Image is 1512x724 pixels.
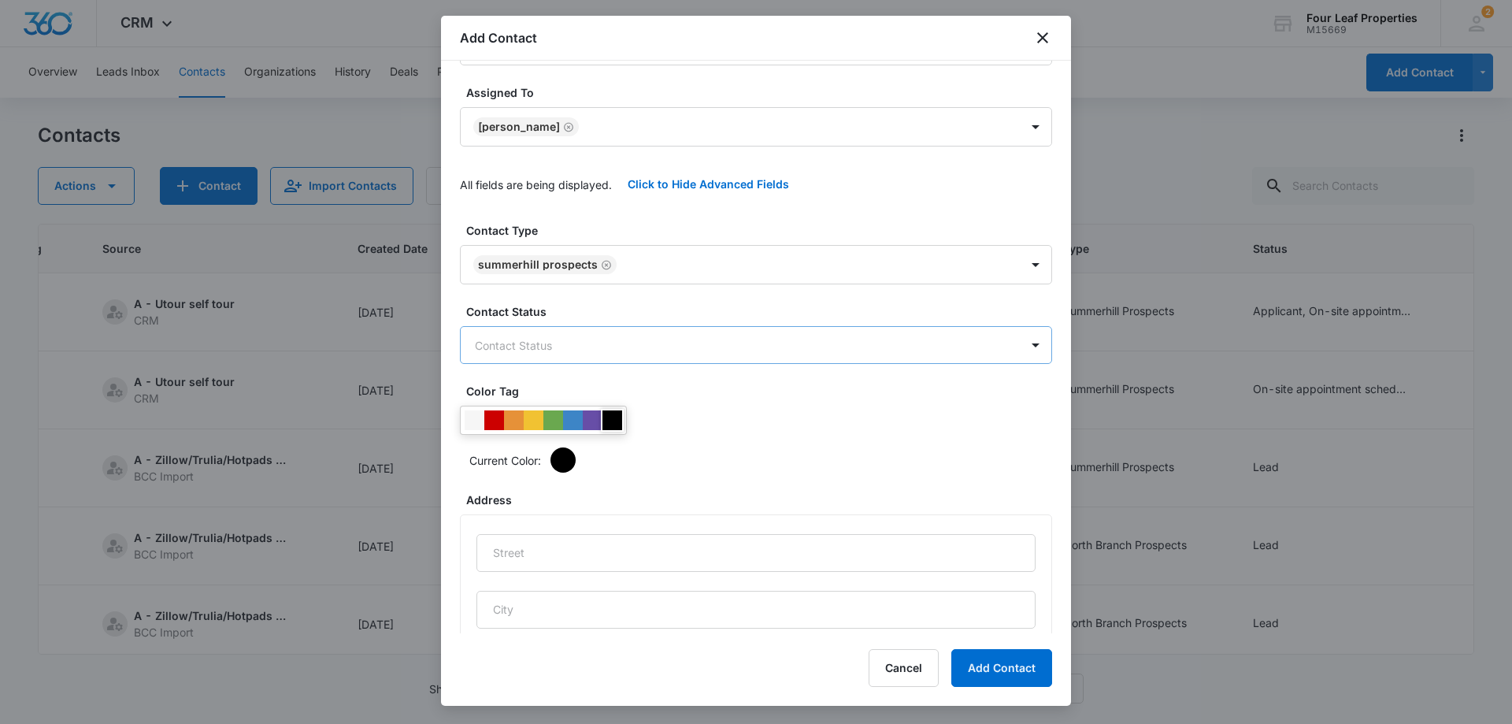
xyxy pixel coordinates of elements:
button: Click to Hide Advanced Fields [612,165,805,203]
div: Remove Kelly Mursch [560,121,574,132]
div: #e69138 [504,410,524,430]
label: Color Tag [466,383,1058,399]
label: Assigned To [466,84,1058,101]
button: close [1033,28,1052,47]
div: Summerhill Prospects [478,259,598,270]
div: #674ea7 [583,410,602,430]
div: #3d85c6 [563,410,583,430]
div: [PERSON_NAME] [478,121,560,132]
label: Contact Status [466,303,1058,320]
h1: Add Contact [460,28,537,47]
div: #F6F6F6 [465,410,484,430]
button: Cancel [869,649,939,687]
label: Address [466,492,1058,508]
div: #CC0000 [484,410,504,430]
p: All fields are being displayed. [460,176,612,193]
div: #000000 [602,410,622,430]
input: City [476,591,1036,629]
div: #f1c232 [524,410,543,430]
button: Add Contact [951,649,1052,687]
p: Current Color: [469,452,541,469]
input: Street [476,534,1036,572]
label: Contact Type [466,222,1058,239]
div: #6aa84f [543,410,563,430]
div: Remove Summerhill Prospects [598,259,612,270]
